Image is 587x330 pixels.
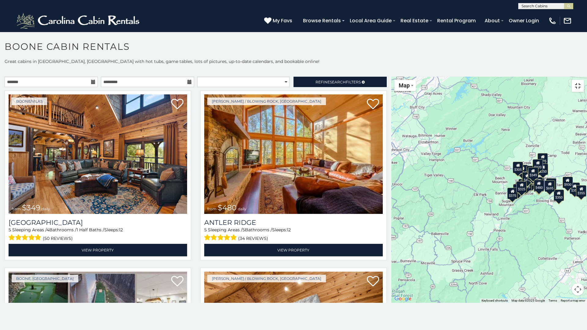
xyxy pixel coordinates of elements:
[9,244,187,256] a: View Property
[9,218,187,227] h3: Diamond Creek Lodge
[43,234,73,242] span: (50 reviews)
[516,181,527,193] div: $325
[572,283,584,295] button: Map camera controls
[12,275,78,282] a: Boone, [GEOGRAPHIC_DATA]
[242,227,245,233] span: 5
[367,98,379,111] a: Add to favorites
[9,94,187,214] a: Diamond Creek Lodge from $349 daily
[507,188,518,199] div: $375
[393,295,413,303] img: Google
[394,80,416,91] button: Change map style
[521,179,532,191] div: $395
[330,80,346,84] span: Search
[434,15,479,26] a: Rental Program
[218,203,237,212] span: $480
[482,15,503,26] a: About
[171,98,183,111] a: Add to favorites
[570,182,580,194] div: $355
[171,275,183,288] a: Add to favorites
[9,218,187,227] a: [GEOGRAPHIC_DATA]
[533,180,544,191] div: $480
[528,167,538,179] div: $349
[506,15,542,26] a: Owner Login
[293,77,387,87] a: RefineSearchFilters
[119,227,123,233] span: 12
[9,227,11,233] span: 5
[287,227,291,233] span: 12
[367,275,379,288] a: Add to favorites
[563,16,572,25] img: mail-regular-white.png
[207,97,326,105] a: [PERSON_NAME] / Blowing Rock, [GEOGRAPHIC_DATA]
[533,159,543,171] div: $320
[9,227,187,242] div: Sleeping Areas / Bathrooms / Sleeps:
[397,15,431,26] a: Real Estate
[538,163,548,175] div: $250
[554,189,564,201] div: $350
[537,153,548,165] div: $525
[545,180,555,192] div: $695
[204,94,383,214] img: Antler Ridge
[238,234,268,242] span: (34 reviews)
[534,177,544,189] div: $395
[576,185,586,197] div: $355
[204,227,383,242] div: Sleeping Areas / Bathrooms / Sleeps:
[9,94,187,214] img: Diamond Creek Lodge
[513,184,523,196] div: $330
[207,207,216,211] span: from
[548,299,557,302] a: Terms
[513,162,523,173] div: $305
[238,207,246,211] span: daily
[204,227,207,233] span: 5
[522,172,533,184] div: $410
[526,166,537,177] div: $565
[548,16,557,25] img: phone-regular-white.png
[572,80,584,92] button: Toggle fullscreen view
[316,80,361,84] span: Refine Filters
[12,97,47,105] a: Boone/Vilas
[347,15,395,26] a: Local Area Guide
[511,299,545,302] span: Map data ©2025 Google
[15,12,142,30] img: White-1-2.png
[300,15,344,26] a: Browse Rentals
[563,177,573,188] div: $930
[482,299,508,303] button: Keyboard shortcuts
[264,17,294,25] a: My Favs
[393,295,413,303] a: Open this area in Google Maps (opens a new window)
[42,207,50,211] span: daily
[204,94,383,214] a: Antler Ridge from $480 daily
[207,275,326,282] a: [PERSON_NAME] / Blowing Rock, [GEOGRAPHIC_DATA]
[204,218,383,227] a: Antler Ridge
[46,227,49,233] span: 4
[204,244,383,256] a: View Property
[546,178,556,190] div: $380
[12,207,21,211] span: from
[399,82,410,89] span: Map
[22,203,40,212] span: $349
[76,227,104,233] span: 1 Half Baths /
[561,299,585,302] a: Report a map error
[273,17,292,24] span: My Favs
